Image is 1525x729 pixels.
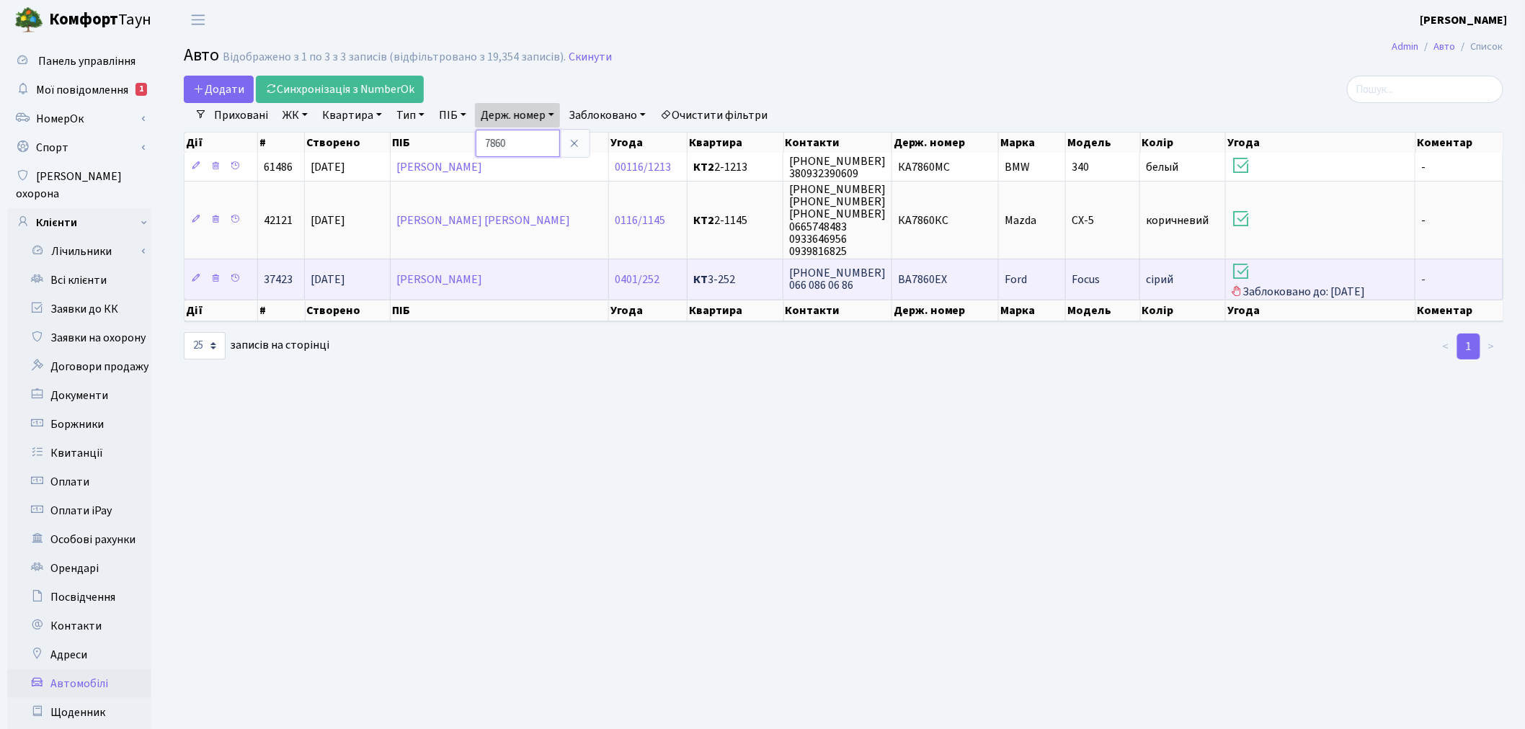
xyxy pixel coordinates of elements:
[1457,334,1480,359] a: 1
[391,103,430,128] a: Тип
[184,300,258,321] th: Дії
[784,133,892,153] th: Контакти
[135,83,147,96] div: 1
[306,300,391,321] th: Створено
[784,300,892,321] th: Контакти
[569,50,612,64] a: Скинути
[1146,159,1178,175] span: белый
[49,8,118,31] b: Комфорт
[609,133,688,153] th: Угода
[7,47,151,76] a: Панель управління
[258,133,306,153] th: #
[898,159,950,175] span: КА7860МС
[1416,300,1504,321] th: Коментар
[789,182,886,259] span: [PHONE_NUMBER] [PHONE_NUMBER] [PHONE_NUMBER] 0665748483 0933646956 0939816825
[7,133,151,162] a: Спорт
[1226,133,1416,153] th: Угода
[36,82,128,98] span: Мої повідомлення
[1416,133,1504,153] th: Коментар
[184,133,258,153] th: Дії
[615,272,659,287] a: 0401/252
[1005,272,1027,287] span: Ford
[7,525,151,554] a: Особові рахунки
[49,8,151,32] span: Таун
[693,215,777,226] span: 2-1145
[7,669,151,698] a: Автомобілі
[14,6,43,35] img: logo.png
[563,103,652,128] a: Заблоковано
[264,159,293,175] span: 61486
[7,468,151,496] a: Оплати
[688,300,783,321] th: Квартира
[7,381,151,410] a: Документи
[256,76,424,103] a: Синхронізація з NumberOk
[184,332,329,359] label: записів на сторінці
[38,53,135,69] span: Панель управління
[1347,76,1503,103] input: Пошук...
[693,272,708,287] b: КТ
[316,103,388,128] a: Квартира
[258,300,306,321] th: #
[693,161,777,173] span: 2-1213
[688,133,783,153] th: Квартира
[7,295,151,323] a: Заявки до КК
[609,300,688,321] th: Угода
[999,300,1066,321] th: Марка
[1232,261,1409,300] span: Заблоковано до: [DATE]
[396,159,482,175] a: [PERSON_NAME]
[311,272,345,287] span: [DATE]
[999,133,1066,153] th: Марка
[7,554,151,583] a: Орендарі
[7,698,151,727] a: Щоденник
[789,265,886,293] span: [PHONE_NUMBER] 066 086 06 86
[1141,300,1227,321] th: Колір
[475,103,560,128] a: Держ. номер
[1005,213,1036,228] span: Mazda
[277,103,314,128] a: ЖК
[898,272,947,287] span: ВА7860ЕХ
[7,162,151,208] a: [PERSON_NAME] охорона
[693,159,714,175] b: КТ2
[7,612,151,640] a: Контакти
[396,272,482,287] a: [PERSON_NAME]
[1066,300,1141,321] th: Модель
[892,300,1000,321] th: Держ. номер
[693,274,777,285] span: 3-252
[7,640,151,669] a: Адреси
[264,213,293,228] span: 42121
[184,76,254,103] a: Додати
[1226,300,1416,321] th: Угода
[1072,272,1100,287] span: Focus
[1005,159,1030,175] span: BMW
[789,153,886,182] span: [PHONE_NUMBER] 380932390609
[898,213,948,228] span: КА7860КС
[433,103,472,128] a: ПІБ
[615,159,671,175] a: 00116/1213
[1392,39,1419,54] a: Admin
[184,43,219,68] span: Авто
[396,213,570,228] a: [PERSON_NAME] [PERSON_NAME]
[305,133,391,153] th: Створено
[180,8,216,32] button: Переключити навігацію
[1371,32,1525,62] nav: breadcrumb
[1072,213,1094,228] span: CX-5
[7,410,151,439] a: Боржники
[391,300,609,321] th: ПІБ
[1434,39,1456,54] a: Авто
[7,323,151,352] a: Заявки на охорону
[7,352,151,381] a: Договори продажу
[7,104,151,133] a: НомерОк
[208,103,274,128] a: Приховані
[391,133,609,153] th: ПІБ
[264,272,293,287] span: 37423
[7,76,151,104] a: Мої повідомлення1
[1421,213,1426,228] span: -
[693,213,714,228] b: КТ2
[7,208,151,237] a: Клієнти
[311,213,345,228] span: [DATE]
[184,332,226,359] select: записів на сторінці
[1141,133,1227,153] th: Колір
[1146,272,1173,287] span: сірий
[892,133,1000,153] th: Держ. номер
[1072,159,1089,175] span: 340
